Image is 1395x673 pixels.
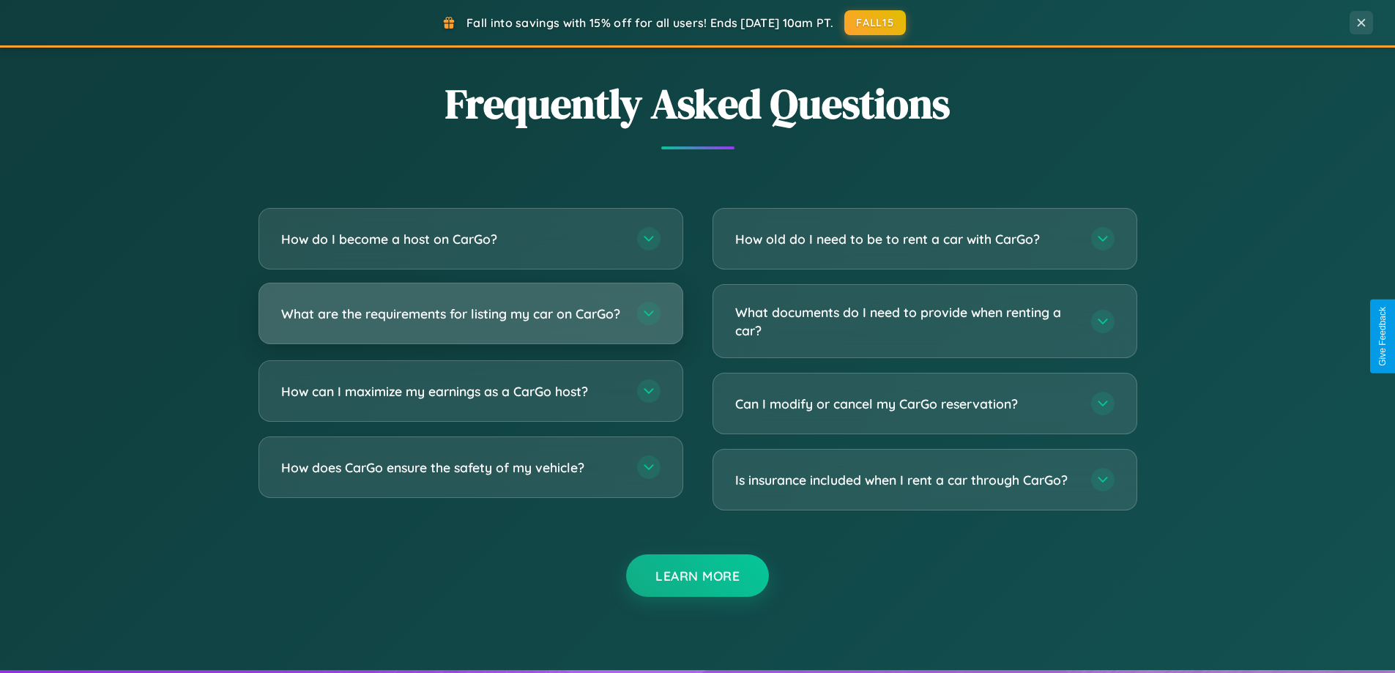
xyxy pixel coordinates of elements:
[735,395,1076,413] h3: Can I modify or cancel my CarGo reservation?
[735,303,1076,339] h3: What documents do I need to provide when renting a car?
[735,471,1076,489] h3: Is insurance included when I rent a car through CarGo?
[258,75,1137,132] h2: Frequently Asked Questions
[626,554,769,597] button: Learn More
[735,230,1076,248] h3: How old do I need to be to rent a car with CarGo?
[844,10,906,35] button: FALL15
[1377,307,1388,366] div: Give Feedback
[466,15,833,30] span: Fall into savings with 15% off for all users! Ends [DATE] 10am PT.
[281,305,622,323] h3: What are the requirements for listing my car on CarGo?
[281,382,622,401] h3: How can I maximize my earnings as a CarGo host?
[281,458,622,477] h3: How does CarGo ensure the safety of my vehicle?
[281,230,622,248] h3: How do I become a host on CarGo?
